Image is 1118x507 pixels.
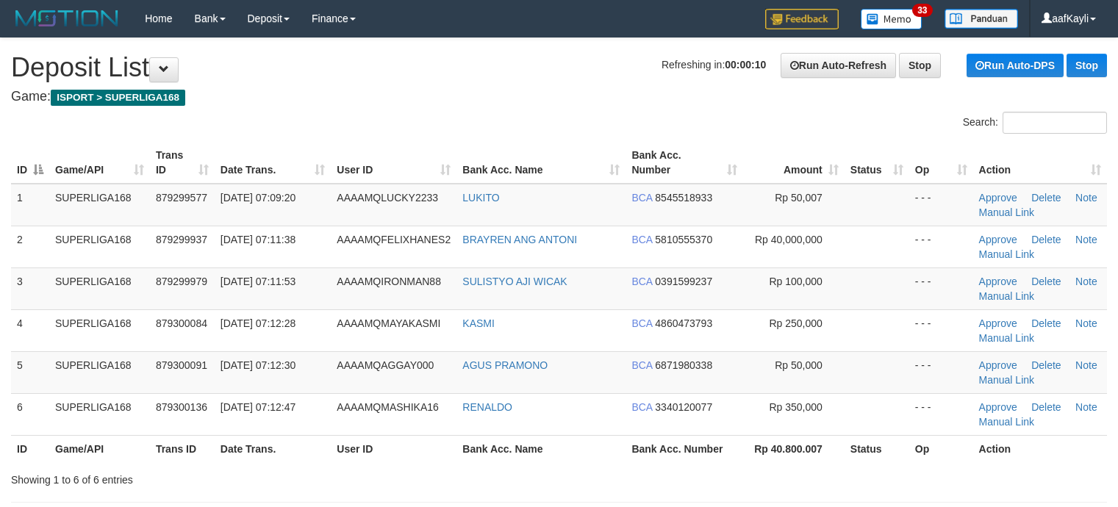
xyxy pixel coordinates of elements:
a: Approve [979,276,1017,287]
span: 879299577 [156,192,207,204]
th: Status: activate to sort column ascending [845,142,909,184]
span: [DATE] 07:12:30 [221,359,295,371]
span: AAAAMQMASHIKA16 [337,401,439,413]
td: - - - [909,393,973,435]
th: Action: activate to sort column ascending [973,142,1107,184]
td: SUPERLIGA168 [49,184,150,226]
a: SULISTYO AJI WICAK [462,276,567,287]
th: Game/API: activate to sort column ascending [49,142,150,184]
span: Refreshing in: [662,59,766,71]
span: 879300084 [156,317,207,329]
td: - - - [909,351,973,393]
img: MOTION_logo.png [11,7,123,29]
span: Copy 8545518933 to clipboard [655,192,712,204]
span: AAAAMQAGGAY000 [337,359,434,371]
a: Delete [1031,401,1061,413]
th: Bank Acc. Name: activate to sort column ascending [456,142,626,184]
a: Run Auto-Refresh [781,53,896,78]
div: Showing 1 to 6 of 6 entries [11,467,455,487]
th: User ID: activate to sort column ascending [331,142,456,184]
h4: Game: [11,90,1107,104]
span: BCA [631,234,652,245]
span: Copy 5810555370 to clipboard [655,234,712,245]
a: LUKITO [462,192,499,204]
span: Copy 3340120077 to clipboard [655,401,712,413]
span: Rp 350,000 [769,401,822,413]
a: Note [1075,234,1097,245]
span: BCA [631,276,652,287]
th: Game/API [49,435,150,462]
span: AAAAMQFELIXHANES2 [337,234,451,245]
a: Approve [979,192,1017,204]
th: Trans ID: activate to sort column ascending [150,142,215,184]
span: AAAAMQIRONMAN88 [337,276,441,287]
span: BCA [631,401,652,413]
td: SUPERLIGA168 [49,309,150,351]
a: Approve [979,401,1017,413]
th: Date Trans.: activate to sort column ascending [215,142,331,184]
td: - - - [909,184,973,226]
th: Bank Acc. Name [456,435,626,462]
span: [DATE] 07:09:20 [221,192,295,204]
a: Approve [979,234,1017,245]
a: Manual Link [979,374,1035,386]
a: Approve [979,317,1017,329]
a: Note [1075,359,1097,371]
label: Search: [963,112,1107,134]
a: Delete [1031,317,1061,329]
a: Approve [979,359,1017,371]
a: Manual Link [979,332,1035,344]
td: 3 [11,267,49,309]
th: Action [973,435,1107,462]
th: Op [909,435,973,462]
a: Stop [1067,54,1107,77]
th: Op: activate to sort column ascending [909,142,973,184]
span: 879299979 [156,276,207,287]
a: BRAYREN ANG ANTONI [462,234,577,245]
a: Note [1075,317,1097,329]
span: 33 [912,4,932,17]
img: Button%20Memo.svg [861,9,922,29]
th: Date Trans. [215,435,331,462]
span: BCA [631,359,652,371]
a: RENALDO [462,401,512,413]
th: Bank Acc. Number [626,435,743,462]
span: BCA [631,317,652,329]
th: Status [845,435,909,462]
a: Manual Link [979,416,1035,428]
span: Rp 250,000 [769,317,822,329]
a: Run Auto-DPS [967,54,1064,77]
td: SUPERLIGA168 [49,393,150,435]
span: Rp 50,000 [775,359,823,371]
td: 6 [11,393,49,435]
span: 879300136 [156,401,207,413]
span: Rp 100,000 [769,276,822,287]
span: Copy 4860473793 to clipboard [655,317,712,329]
a: AGUS PRAMONO [462,359,548,371]
th: Trans ID [150,435,215,462]
a: Note [1075,276,1097,287]
a: KASMI [462,317,495,329]
a: Manual Link [979,248,1035,260]
th: Bank Acc. Number: activate to sort column ascending [626,142,743,184]
span: [DATE] 07:12:47 [221,401,295,413]
a: Delete [1031,276,1061,287]
input: Search: [1003,112,1107,134]
td: SUPERLIGA168 [49,267,150,309]
td: - - - [909,309,973,351]
td: 1 [11,184,49,226]
span: [DATE] 07:12:28 [221,317,295,329]
td: SUPERLIGA168 [49,351,150,393]
span: ISPORT > SUPERLIGA168 [51,90,185,106]
span: AAAAMQMAYAKASMI [337,317,440,329]
span: [DATE] 07:11:53 [221,276,295,287]
a: Delete [1031,234,1061,245]
h1: Deposit List [11,53,1107,82]
strong: 00:00:10 [725,59,766,71]
td: 4 [11,309,49,351]
th: Rp 40.800.007 [743,435,845,462]
a: Manual Link [979,206,1035,218]
th: User ID [331,435,456,462]
td: - - - [909,226,973,267]
span: AAAAMQLUCKY2233 [337,192,438,204]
